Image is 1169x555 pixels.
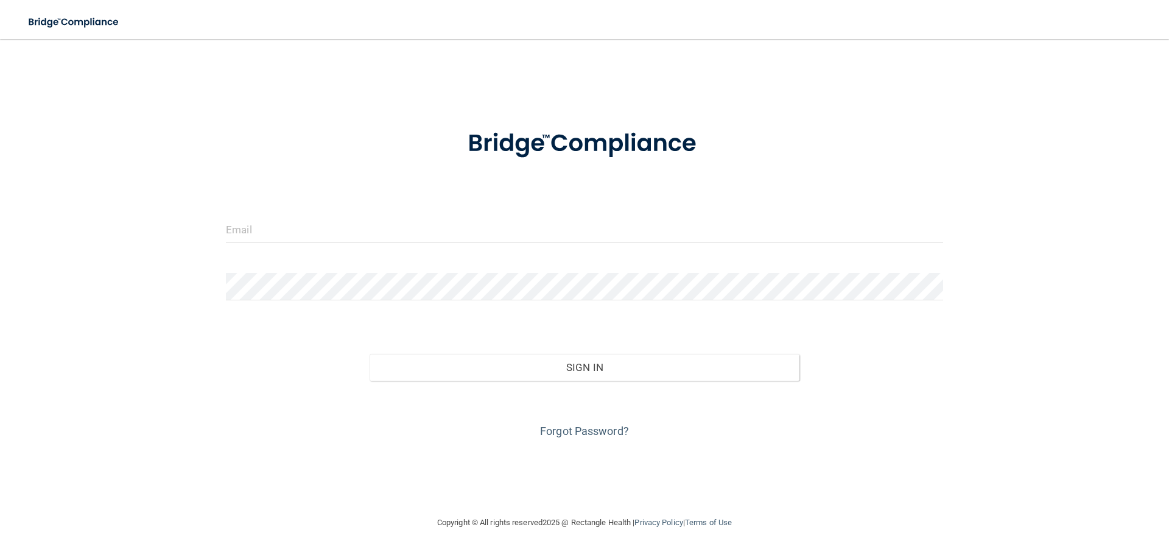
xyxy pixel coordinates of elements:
[18,10,130,35] img: bridge_compliance_login_screen.278c3ca4.svg
[370,354,800,381] button: Sign In
[540,425,629,437] a: Forgot Password?
[362,503,807,542] div: Copyright © All rights reserved 2025 @ Rectangle Health | |
[226,216,943,243] input: Email
[443,112,726,175] img: bridge_compliance_login_screen.278c3ca4.svg
[685,518,732,527] a: Terms of Use
[634,518,683,527] a: Privacy Policy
